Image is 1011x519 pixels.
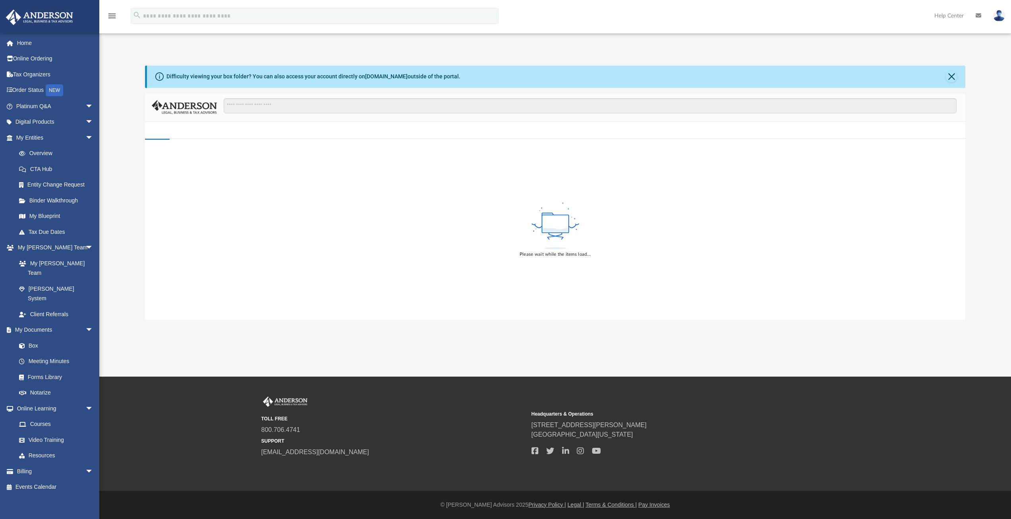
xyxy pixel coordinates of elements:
a: 800.706.4741 [261,426,300,433]
a: Meeting Minutes [11,354,101,369]
a: Notarize [11,385,101,401]
a: Courses [11,416,101,432]
a: Binder Walkthrough [11,192,105,208]
a: Online Learningarrow_drop_down [6,400,101,416]
div: Please wait while the items load... [520,251,591,258]
a: Entity Change Request [11,177,105,193]
span: arrow_drop_down [85,130,101,146]
a: Client Referrals [11,306,101,322]
a: Platinum Q&Aarrow_drop_down [6,98,105,114]
a: Resources [11,448,101,464]
span: arrow_drop_down [85,98,101,115]
div: Difficulty viewing your box folder? You can also access your account directly on outside of the p... [166,72,460,81]
div: © [PERSON_NAME] Advisors 2025 [99,501,1011,509]
a: Tax Organizers [6,66,105,82]
i: search [133,11,141,19]
a: Legal | [568,502,584,508]
span: arrow_drop_down [85,114,101,130]
a: Billingarrow_drop_down [6,463,105,479]
a: My Documentsarrow_drop_down [6,322,101,338]
a: menu [107,15,117,21]
img: User Pic [993,10,1005,21]
a: Video Training [11,432,97,448]
img: Anderson Advisors Platinum Portal [4,10,75,25]
small: Headquarters & Operations [532,410,796,418]
small: SUPPORT [261,437,526,445]
a: Events Calendar [6,479,105,495]
a: My Entitiesarrow_drop_down [6,130,105,146]
a: Overview [11,146,105,161]
a: Terms & Conditions | [586,502,637,508]
a: My [PERSON_NAME] Team [11,255,97,281]
a: Order StatusNEW [6,82,105,99]
a: [GEOGRAPHIC_DATA][US_STATE] [532,431,633,438]
a: Privacy Policy | [528,502,566,508]
a: Tax Due Dates [11,224,105,240]
input: Search files and folders [224,98,957,113]
a: CTA Hub [11,161,105,177]
a: Home [6,35,105,51]
a: [DOMAIN_NAME] [365,73,408,80]
a: [EMAIL_ADDRESS][DOMAIN_NAME] [261,449,369,455]
a: Box [11,338,97,354]
a: Pay Invoices [638,502,670,508]
span: arrow_drop_down [85,240,101,256]
button: Close [946,71,957,82]
img: Anderson Advisors Platinum Portal [261,397,309,407]
a: My Blueprint [11,208,101,224]
a: [STREET_ADDRESS][PERSON_NAME] [532,422,647,428]
a: My [PERSON_NAME] Teamarrow_drop_down [6,240,101,256]
div: NEW [46,84,63,96]
small: TOLL FREE [261,415,526,422]
i: menu [107,11,117,21]
a: [PERSON_NAME] System [11,281,101,306]
a: Forms Library [11,369,97,385]
a: Digital Productsarrow_drop_down [6,114,105,130]
a: Online Ordering [6,51,105,67]
span: arrow_drop_down [85,400,101,417]
span: arrow_drop_down [85,322,101,338]
span: arrow_drop_down [85,463,101,480]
